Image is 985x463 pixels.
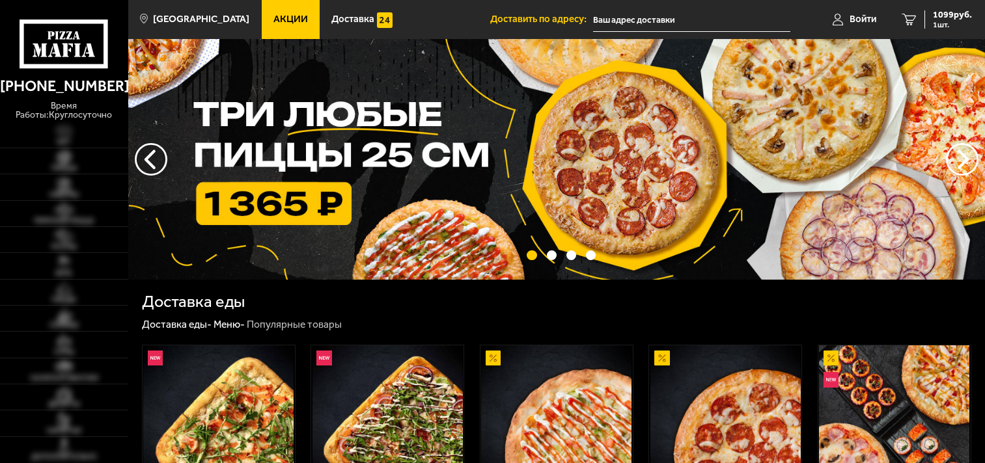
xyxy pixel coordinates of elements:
[527,250,536,260] button: точки переключения
[593,8,790,32] input: Ваш адрес доставки
[850,14,876,24] span: Войти
[331,14,374,24] span: Доставка
[490,14,593,24] span: Доставить по адресу:
[148,351,163,366] img: Новинка
[566,250,576,260] button: точки переключения
[654,351,670,366] img: Акционный
[273,14,308,24] span: Акции
[547,250,557,260] button: точки переключения
[377,12,393,28] img: 15daf4d41897b9f0e9f617042186c801.svg
[214,318,245,330] a: Меню-
[316,351,332,366] img: Новинка
[135,143,167,176] button: следующий
[933,10,972,20] span: 1099 руб.
[586,250,596,260] button: точки переключения
[946,143,978,176] button: предыдущий
[824,351,839,366] img: Акционный
[933,21,972,29] span: 1 шт.
[153,14,249,24] span: [GEOGRAPHIC_DATA]
[486,351,501,366] img: Акционный
[247,318,342,331] div: Популярные товары
[142,318,212,330] a: Доставка еды-
[142,293,245,310] h1: Доставка еды
[824,372,839,388] img: Новинка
